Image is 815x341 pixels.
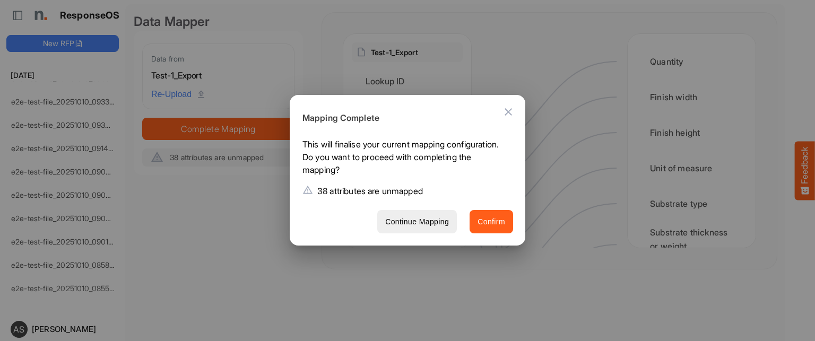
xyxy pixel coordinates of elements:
p: 38 attributes are unmapped [317,185,423,197]
span: Continue Mapping [385,215,449,229]
button: Confirm [470,210,513,234]
p: This will finalise your current mapping configuration. Do you want to proceed with completing the... [302,138,505,180]
button: Continue Mapping [377,210,457,234]
button: Close dialog [496,99,521,125]
h6: Mapping Complete [302,111,505,125]
span: Confirm [478,215,505,229]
